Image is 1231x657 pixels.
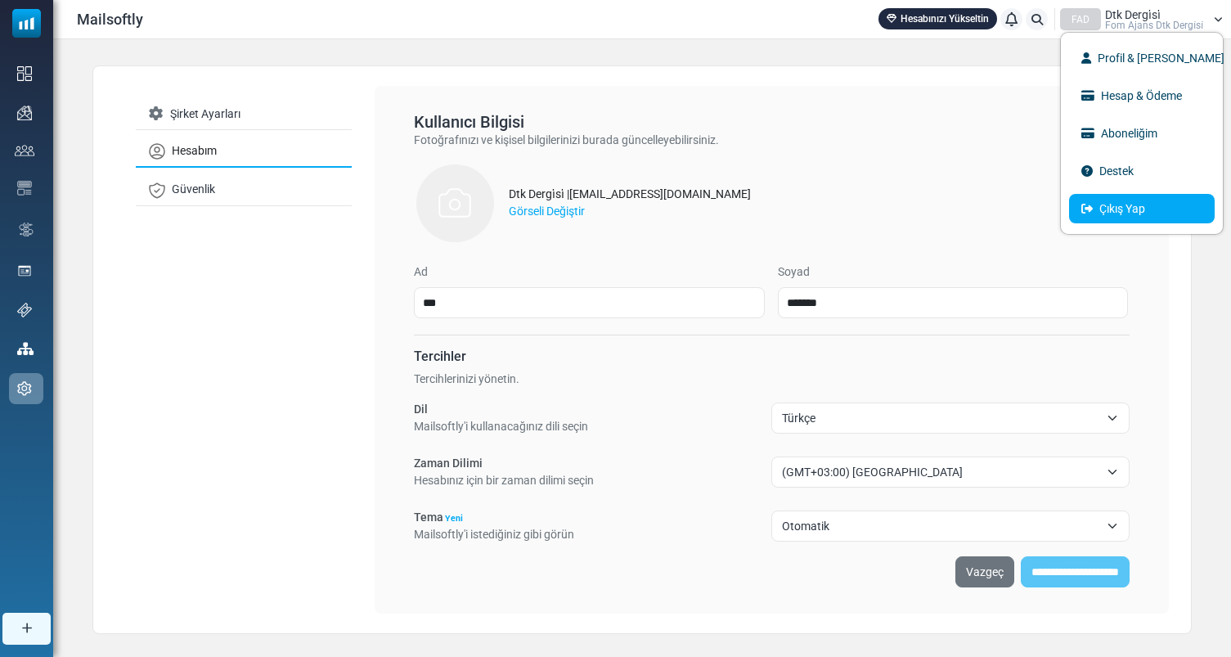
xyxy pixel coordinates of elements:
label: Zaman Dilimi [414,455,483,472]
p: Hesabınız için bir zaman dilimi seçin [414,472,594,489]
ul: FAD Dtk Dergi̇si̇ Fom Ajans Dtk Dergi̇si̇ [1060,32,1224,235]
img: firms-empty-photos-icon.svg [414,162,496,244]
img: email-templates-icon.svg [17,181,32,196]
span: (GMT+03:00) Istanbul [782,462,1098,482]
label: Görseli Değiştir [509,203,585,220]
div: FAD [1060,8,1101,30]
span: Dtk Dergi̇si̇ [1105,9,1161,20]
a: FAD Dtk Dergi̇si̇ Fom Ajans Dtk Dergi̇si̇ [1060,8,1223,30]
span: (GMT+03:00) Istanbul [771,457,1129,488]
label: Soyad [778,263,810,281]
a: Destek [1069,156,1215,186]
img: support-icon.svg [17,303,32,317]
span: Fom Ajans Dtk Dergi̇si̇ [1105,20,1203,30]
a: Hesabım [136,136,352,168]
a: Çıkış Yap [1069,194,1215,223]
a: Güvenlik [136,174,352,205]
img: contacts-icon.svg [15,145,34,156]
span: Mailsoftly [77,8,143,30]
a: Hesabınızı Yükseltin [878,8,997,29]
span: Türkçe [771,403,1129,434]
img: mailsoftly_icon_blue_white.svg [12,9,41,38]
img: campaigns-icon.png [17,106,32,120]
a: Hesap & Ödeme [1069,81,1215,110]
h5: Kullanıcı Bilgisi [414,112,1130,132]
a: Vazgeç [955,556,1014,587]
p: Mailsoftly'i kullanacağınız dili seçin [414,418,588,435]
span: Türkçe [782,408,1098,428]
span: Otomatik [782,516,1098,536]
a: Aboneliğim [1069,119,1215,148]
a: Şirket Ayarları [136,99,352,130]
h6: Tercihler [414,349,1130,364]
img: workflow.svg [17,220,35,239]
span: Tercihlerinizi yönetin. [414,372,519,385]
p: Mailsoftly'i istediğiniz gibi görün [414,526,574,543]
span: Fotoğrafınızı ve kişisel bilgilerinizi burada güncelleyebilirsiniz. [414,133,719,146]
span: Otomatik [771,511,1129,542]
label: Ad [414,263,428,281]
img: settings-icon.svg [17,381,32,396]
label: Dil [414,401,428,418]
label: Tema [414,509,469,526]
img: dashboard-icon.svg [17,66,32,81]
div: Dtk Dergi̇si̇ | [EMAIL_ADDRESS][DOMAIN_NAME] [509,186,751,203]
a: Profil & [PERSON_NAME] [1069,43,1215,73]
img: landing_pages.svg [17,263,32,278]
div: Yeni [443,515,469,526]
